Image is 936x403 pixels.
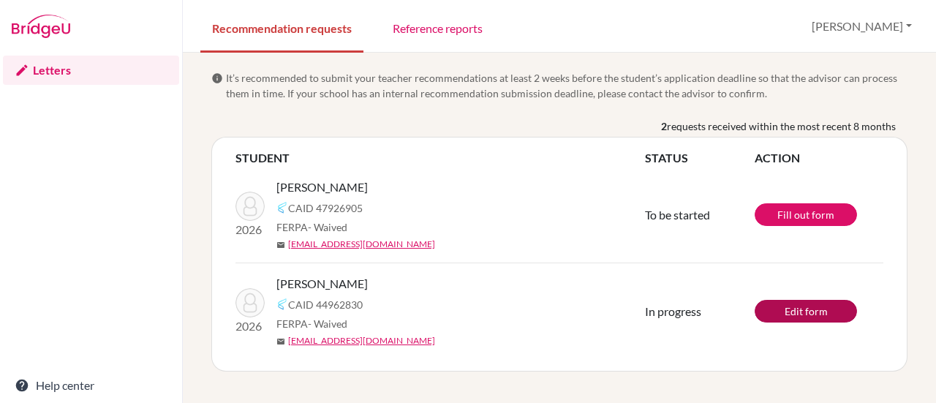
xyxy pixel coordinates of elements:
[288,334,435,347] a: [EMAIL_ADDRESS][DOMAIN_NAME]
[645,304,701,318] span: In progress
[3,56,179,85] a: Letters
[226,70,907,101] span: It’s recommended to submit your teacher recommendations at least 2 weeks before the student’s app...
[755,203,857,226] a: Fill out form
[288,238,435,251] a: [EMAIL_ADDRESS][DOMAIN_NAME]
[200,2,363,53] a: Recommendation requests
[805,12,918,40] button: [PERSON_NAME]
[755,300,857,323] a: Edit form
[276,219,347,235] span: FERPA
[288,297,363,312] span: CAID 44962830
[235,317,265,335] p: 2026
[276,298,288,310] img: Common App logo
[235,288,265,317] img: Alsaffar, Zahraa
[645,208,710,222] span: To be started
[3,371,179,400] a: Help center
[755,149,883,167] th: ACTION
[381,2,494,53] a: Reference reports
[276,178,368,196] span: [PERSON_NAME]
[667,118,896,134] span: requests received within the most recent 8 months
[645,149,755,167] th: STATUS
[308,317,347,330] span: - Waived
[276,275,368,293] span: [PERSON_NAME]
[276,241,285,249] span: mail
[276,202,288,214] img: Common App logo
[288,200,363,216] span: CAID 47926905
[308,221,347,233] span: - Waived
[235,149,645,167] th: STUDENT
[276,337,285,346] span: mail
[276,316,347,331] span: FERPA
[211,72,223,84] span: info
[12,15,70,38] img: Bridge-U
[661,118,667,134] b: 2
[235,192,265,221] img: Aggarwal, Ashriti
[235,221,265,238] p: 2026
